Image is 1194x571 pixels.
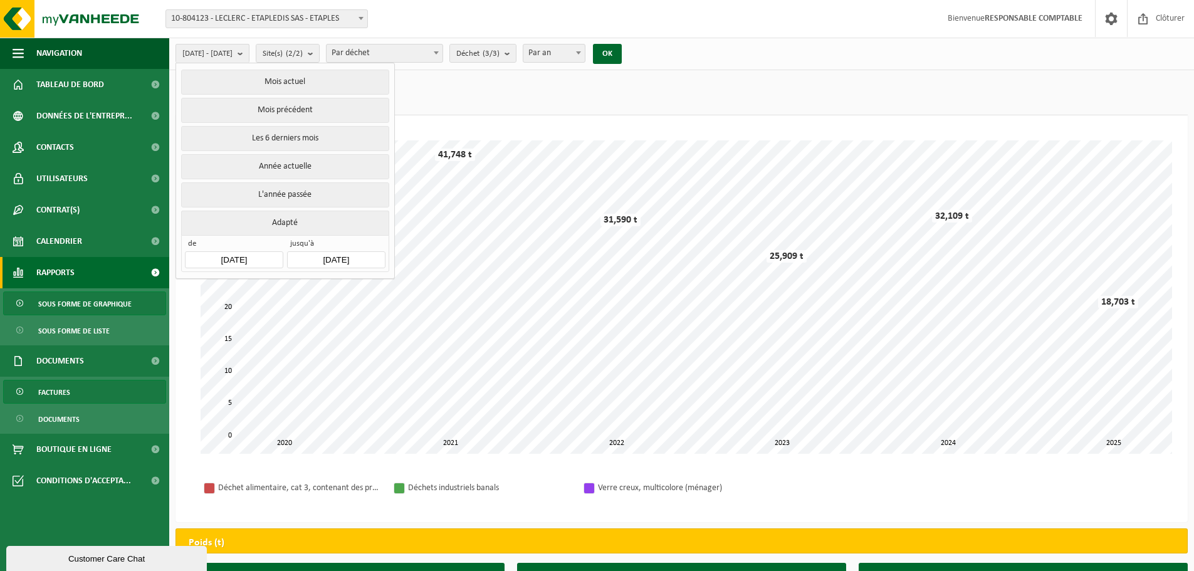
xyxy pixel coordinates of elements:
span: Site(s) [263,45,303,63]
div: 25,909 t [767,250,807,263]
span: de [185,239,283,251]
a: Documents [3,407,166,431]
span: Par déchet [326,44,443,63]
button: Les 6 derniers mois [181,126,389,151]
span: 10-804123 - LECLERC - ETAPLEDIS SAS - ETAPLES [165,9,368,28]
h2: Poids (t) [176,529,237,557]
button: OK [593,44,622,64]
a: Sous forme de liste [3,318,166,342]
button: [DATE] - [DATE] [175,44,249,63]
span: 10-804123 - LECLERC - ETAPLEDIS SAS - ETAPLES [166,10,367,28]
span: Par an [523,45,585,62]
div: Déchet alimentaire, cat 3, contenant des produits d'origine animale, emballage synthétique [218,480,381,496]
div: Déchets industriels banals [408,480,571,496]
span: Rapports [36,257,75,288]
span: Sous forme de graphique [38,292,132,316]
a: Sous forme de graphique [3,291,166,315]
strong: RESPONSABLE COMPTABLE [985,14,1082,23]
div: 32,109 t [932,210,972,223]
span: Conditions d'accepta... [36,465,131,496]
span: Boutique en ligne [36,434,112,465]
count: (2/2) [286,50,303,58]
span: Tableau de bord [36,69,104,100]
span: Déchet [456,45,500,63]
span: Navigation [36,38,82,69]
div: 18,703 t [1098,296,1138,308]
span: Contrat(s) [36,194,80,226]
button: Déchet(3/3) [449,44,516,63]
iframe: chat widget [6,543,209,571]
div: 31,590 t [600,214,641,226]
a: Factures [3,380,166,404]
span: Contacts [36,132,74,163]
button: Année actuelle [181,154,389,179]
span: Documents [38,407,80,431]
span: Documents [36,345,84,377]
div: 41,748 t [435,149,475,161]
span: Données de l'entrepr... [36,100,132,132]
span: [DATE] - [DATE] [182,45,233,63]
button: L'année passée [181,182,389,207]
div: Verre creux, multicolore (ménager) [598,480,761,496]
span: Factures [38,380,70,404]
span: Par déchet [327,45,443,62]
button: Site(s)(2/2) [256,44,320,63]
span: Utilisateurs [36,163,88,194]
button: Mois précédent [181,98,389,123]
span: jusqu'à [287,239,385,251]
button: Mois actuel [181,70,389,95]
span: Sous forme de liste [38,319,110,343]
span: Calendrier [36,226,82,257]
span: Par an [523,44,585,63]
button: Adapté [181,211,389,235]
count: (3/3) [483,50,500,58]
